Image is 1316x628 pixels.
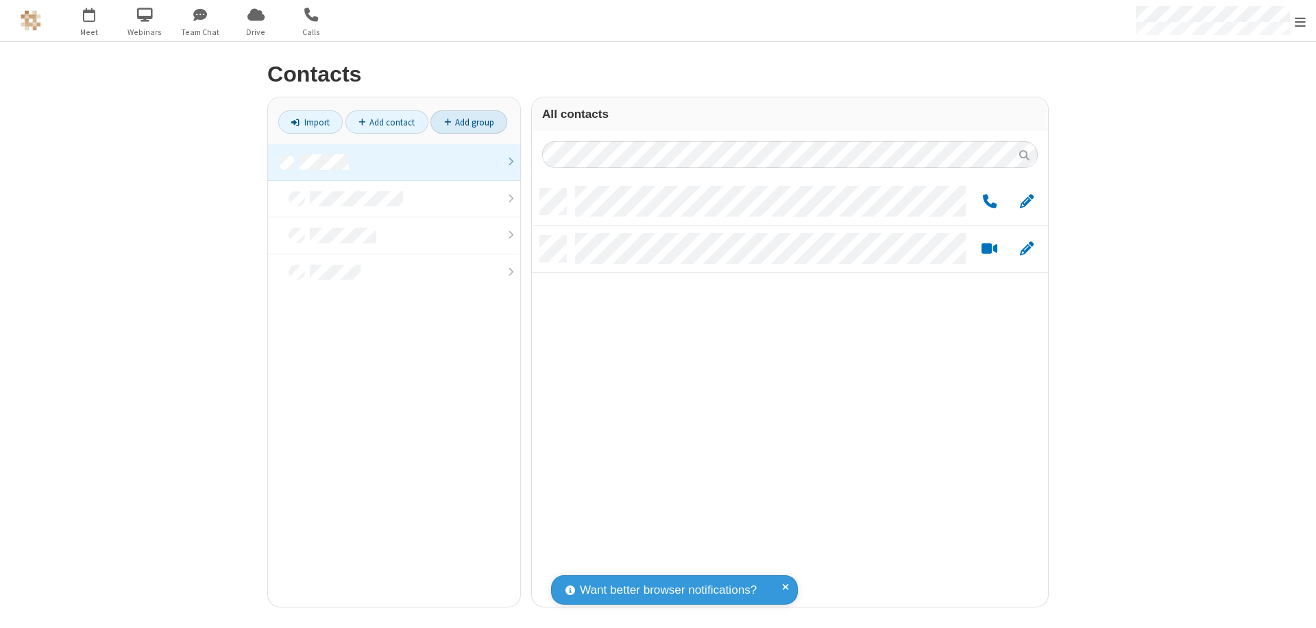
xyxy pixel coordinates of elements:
button: Edit [1013,241,1040,258]
button: Edit [1013,193,1040,210]
h2: Contacts [267,62,1049,86]
span: Team Chat [175,26,226,38]
span: Meet [64,26,115,38]
span: Want better browser notifications? [580,581,757,599]
iframe: Chat [1282,592,1306,618]
button: Call by phone [976,193,1003,210]
h3: All contacts [542,108,1038,121]
a: Import [278,110,343,134]
span: Drive [230,26,282,38]
button: Start a video meeting [976,241,1003,258]
img: QA Selenium DO NOT DELETE OR CHANGE [21,10,41,31]
a: Add group [430,110,507,134]
span: Webinars [119,26,171,38]
a: Add contact [345,110,428,134]
div: grid [532,178,1048,607]
span: Calls [286,26,337,38]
